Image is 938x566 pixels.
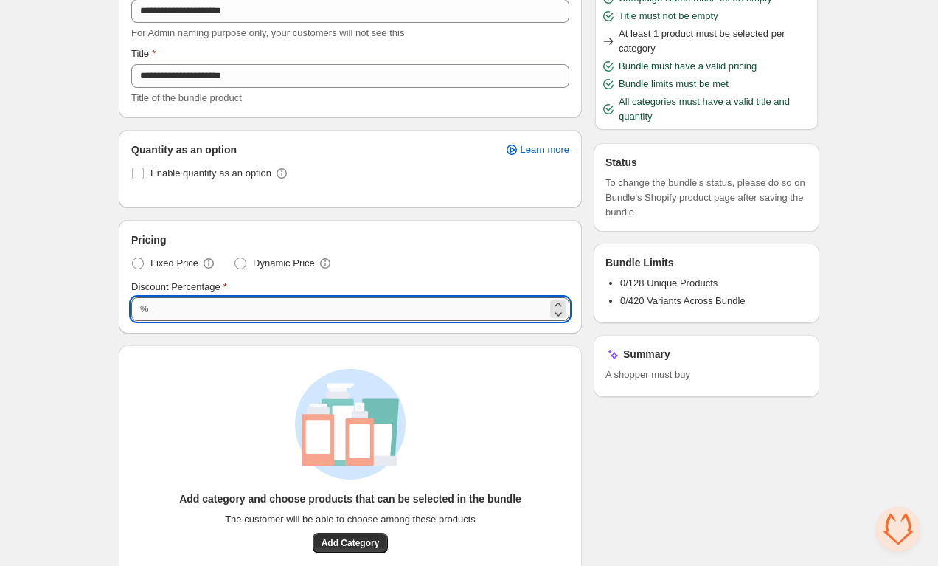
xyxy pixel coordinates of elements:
span: Title of the bundle product [131,92,242,103]
span: Title must not be empty [619,9,718,24]
span: All categories must have a valid title and quantity [619,94,812,124]
span: Enable quantity as an option [150,168,271,179]
span: Pricing [131,232,166,247]
span: Quantity as an option [131,142,237,157]
label: Title [131,46,156,61]
span: The customer will be able to choose among these products [225,512,476,527]
span: Dynamic Price [253,256,315,271]
span: At least 1 product must be selected per category [619,27,812,56]
span: Bundle limits must be met [619,77,729,92]
span: 0/128 Unique Products [620,277,718,289]
span: A shopper must buy [605,367,807,382]
span: 0/420 Variants Across Bundle [620,295,746,306]
a: Learn more [496,139,578,160]
span: Learn more [521,144,569,156]
label: Discount Percentage [131,280,227,294]
div: % [140,302,149,317]
h3: Summary [623,347,670,362]
span: Add Category [322,537,380,549]
button: Add Category [313,533,389,553]
span: Fixed Price [150,256,198,271]
div: Open chat [876,507,920,551]
h3: Bundle Limits [605,255,674,270]
h3: Status [605,155,637,170]
span: Bundle must have a valid pricing [619,59,757,74]
span: For Admin naming purpose only, your customers will not see this [131,27,404,38]
span: To change the bundle's status, please do so on Bundle's Shopify product page after saving the bundle [605,176,807,220]
h3: Add category and choose products that can be selected in the bundle [179,491,521,506]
